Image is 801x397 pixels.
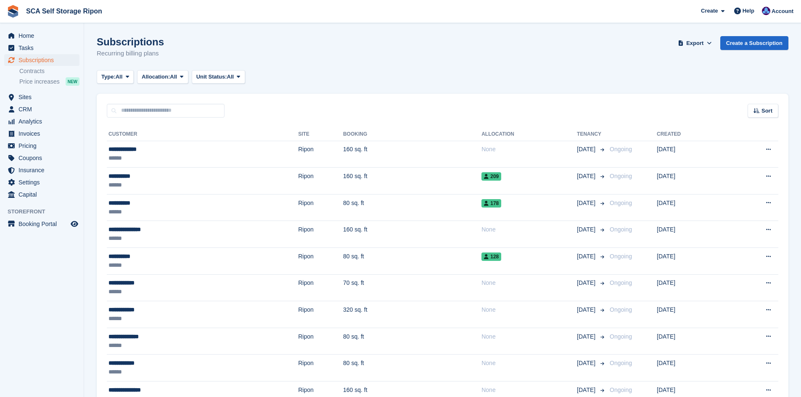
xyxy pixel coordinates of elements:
span: [DATE] [577,199,597,208]
td: [DATE] [657,274,727,301]
span: All [170,73,177,81]
td: Ripon [298,194,343,221]
span: Storefront [8,208,84,216]
span: Allocation: [142,73,170,81]
span: 128 [481,252,501,261]
a: Create a Subscription [720,36,788,50]
td: [DATE] [657,328,727,355]
span: Sites [19,91,69,103]
td: [DATE] [657,221,727,248]
span: Ongoing [610,333,632,340]
span: All [116,73,123,81]
span: Pricing [19,140,69,152]
span: Subscriptions [19,54,69,66]
td: Ripon [298,328,343,355]
span: Booking Portal [19,218,69,230]
span: Invoices [19,128,69,139]
span: Analytics [19,116,69,127]
th: Booking [343,128,481,141]
a: menu [4,218,79,230]
span: Unit Status: [196,73,227,81]
td: Ripon [298,355,343,381]
a: Contracts [19,67,79,75]
span: [DATE] [577,252,597,261]
a: menu [4,140,79,152]
div: None [481,332,577,341]
span: Insurance [19,164,69,176]
a: menu [4,152,79,164]
span: [DATE] [577,172,597,181]
td: [DATE] [657,301,727,328]
div: None [481,225,577,234]
a: Price increases NEW [19,77,79,86]
td: 160 sq. ft [343,168,481,195]
td: Ripon [298,221,343,248]
a: menu [4,30,79,42]
span: [DATE] [577,332,597,341]
p: Recurring billing plans [97,49,164,58]
span: Price increases [19,78,60,86]
td: Ripon [298,141,343,168]
span: Ongoing [610,386,632,393]
div: None [481,279,577,287]
button: Allocation: All [137,70,188,84]
td: Ripon [298,274,343,301]
span: Capital [19,189,69,200]
div: None [481,145,577,154]
a: menu [4,103,79,115]
span: Export [686,39,703,47]
a: menu [4,42,79,54]
span: Ongoing [610,279,632,286]
td: 80 sq. ft [343,248,481,275]
th: Tenancy [577,128,606,141]
td: Ripon [298,248,343,275]
td: 320 sq. ft [343,301,481,328]
th: Customer [107,128,298,141]
a: menu [4,116,79,127]
a: menu [4,189,79,200]
div: NEW [66,77,79,86]
a: menu [4,91,79,103]
td: [DATE] [657,355,727,381]
span: All [227,73,234,81]
th: Site [298,128,343,141]
div: None [481,305,577,314]
span: Ongoing [610,226,632,233]
span: [DATE] [577,359,597,368]
a: SCA Self Storage Ripon [23,4,106,18]
span: [DATE] [577,225,597,234]
span: Settings [19,176,69,188]
th: Allocation [481,128,577,141]
button: Export [677,36,714,50]
span: [DATE] [577,386,597,394]
td: [DATE] [657,141,727,168]
span: Ongoing [610,173,632,179]
img: Sarah Race [762,7,770,15]
span: CRM [19,103,69,115]
td: 160 sq. ft [343,221,481,248]
button: Type: All [97,70,134,84]
span: Ongoing [610,360,632,366]
span: Ongoing [610,253,632,260]
span: [DATE] [577,305,597,314]
a: menu [4,128,79,139]
span: Coupons [19,152,69,164]
span: Help [743,7,754,15]
span: Ongoing [610,306,632,313]
td: [DATE] [657,168,727,195]
td: Ripon [298,301,343,328]
h1: Subscriptions [97,36,164,47]
span: [DATE] [577,279,597,287]
span: [DATE] [577,145,597,154]
a: menu [4,164,79,176]
span: Tasks [19,42,69,54]
span: 178 [481,199,501,208]
td: 70 sq. ft [343,274,481,301]
th: Created [657,128,727,141]
span: Type: [101,73,116,81]
td: 80 sq. ft [343,194,481,221]
a: menu [4,54,79,66]
a: Preview store [69,219,79,229]
td: [DATE] [657,248,727,275]
span: 209 [481,172,501,181]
